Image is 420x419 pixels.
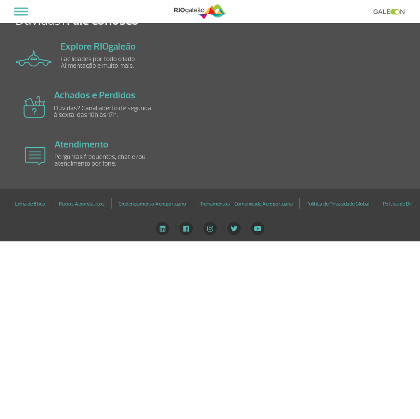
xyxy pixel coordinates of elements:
[16,50,52,66] img: airplane icon
[59,198,105,210] a: Ruídos Aeronáuticos
[251,222,264,235] img: YouTube
[54,105,156,118] p: Dúvidas? Canal aberto de segunda à sexta, das 10h às 17h.
[156,222,169,235] img: LinkedIn
[54,138,108,151] a: Atendimento
[179,222,193,235] img: Facebook
[54,154,156,167] p: Perguntas frequentes, chat e/ou atendimento por fone.
[61,40,136,53] a: Explore RIOgaleão
[25,147,46,165] img: airplane icon
[306,198,369,210] a: Política de Privacidade Global
[23,96,45,118] img: airplane icon
[227,222,241,235] img: Twitter
[200,198,293,210] a: Treinamentos - Comunidade Aeroportuária
[61,56,162,69] p: Facilidades por todo o lado. Alimentação e muito mais.
[54,89,136,101] a: Achados e Perdidos
[15,198,45,210] a: Linha de Ética
[203,222,217,235] img: Instagram
[118,198,186,210] a: Credenciamento Aeroportuário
